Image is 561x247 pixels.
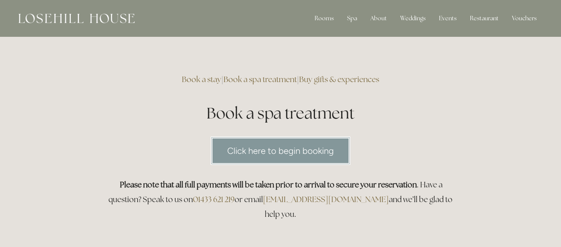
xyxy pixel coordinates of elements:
div: Weddings [394,11,432,26]
a: Book a spa treatment [224,74,297,84]
a: 01433 621 219 [193,194,235,204]
div: Restaurant [464,11,505,26]
h3: | | [104,72,457,87]
img: Losehill House [18,14,135,23]
a: Click here to begin booking [211,137,350,165]
h1: Book a spa treatment [104,102,457,124]
div: Rooms [309,11,340,26]
h3: . Have a question? Speak to us on or email and we’ll be glad to help you. [104,177,457,222]
a: [EMAIL_ADDRESS][DOMAIN_NAME] [263,194,389,204]
div: About [364,11,393,26]
a: Book a stay [182,74,221,84]
a: Vouchers [506,11,543,26]
div: Spa [341,11,363,26]
strong: Please note that all full payments will be taken prior to arrival to secure your reservation [120,180,417,190]
a: Buy gifts & experiences [299,74,379,84]
div: Events [433,11,463,26]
